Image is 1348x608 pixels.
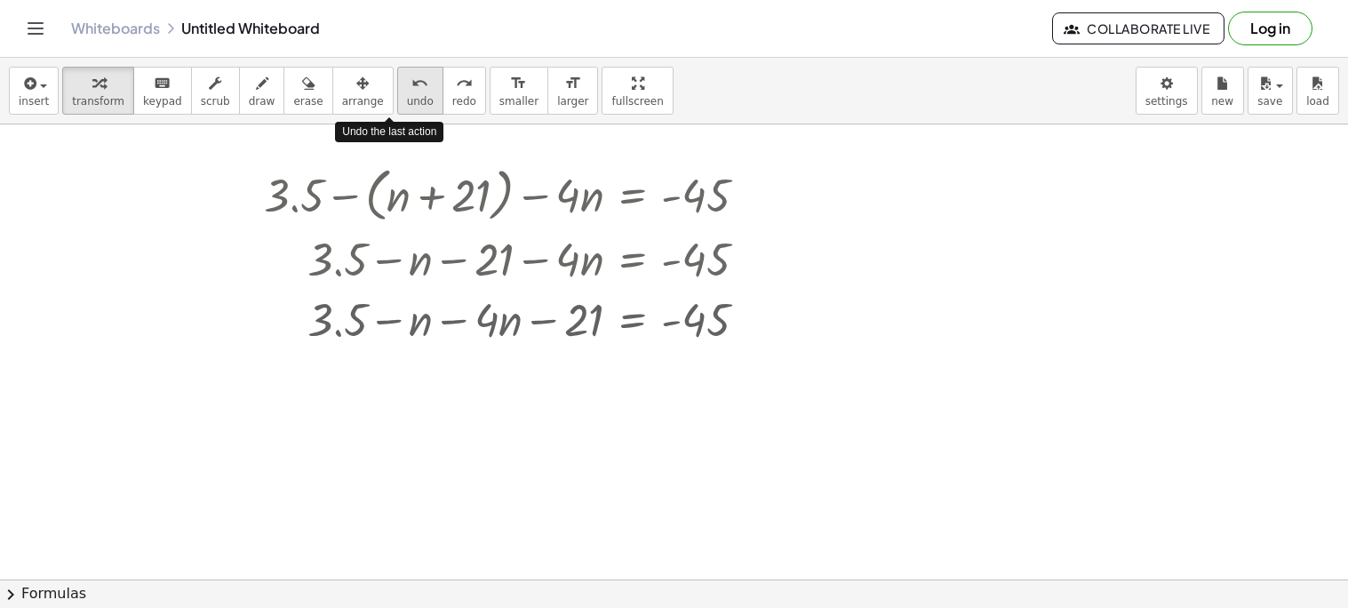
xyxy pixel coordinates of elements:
i: format_size [510,73,527,94]
button: arrange [332,67,394,115]
button: Collaborate Live [1052,12,1224,44]
span: larger [557,95,588,108]
button: scrub [191,67,240,115]
span: settings [1145,95,1188,108]
span: arrange [342,95,384,108]
button: undoundo [397,67,443,115]
i: redo [456,73,473,94]
span: transform [72,95,124,108]
span: Collaborate Live [1067,20,1209,36]
button: fullscreen [602,67,673,115]
div: Undo the last action [335,122,443,142]
button: format_sizesmaller [490,67,548,115]
span: load [1306,95,1329,108]
button: new [1201,67,1244,115]
button: draw [239,67,285,115]
span: undo [407,95,434,108]
span: fullscreen [611,95,663,108]
button: insert [9,67,59,115]
i: keyboard [154,73,171,94]
span: redo [452,95,476,108]
button: settings [1136,67,1198,115]
a: Whiteboards [71,20,160,37]
button: keyboardkeypad [133,67,192,115]
span: scrub [201,95,230,108]
button: transform [62,67,134,115]
button: load [1296,67,1339,115]
button: redoredo [443,67,486,115]
i: undo [411,73,428,94]
span: keypad [143,95,182,108]
button: format_sizelarger [547,67,598,115]
i: format_size [564,73,581,94]
span: draw [249,95,275,108]
button: Toggle navigation [21,14,50,43]
span: save [1257,95,1282,108]
button: erase [283,67,332,115]
button: save [1248,67,1293,115]
span: erase [293,95,323,108]
span: smaller [499,95,538,108]
span: insert [19,95,49,108]
span: new [1211,95,1233,108]
button: Log in [1228,12,1312,45]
